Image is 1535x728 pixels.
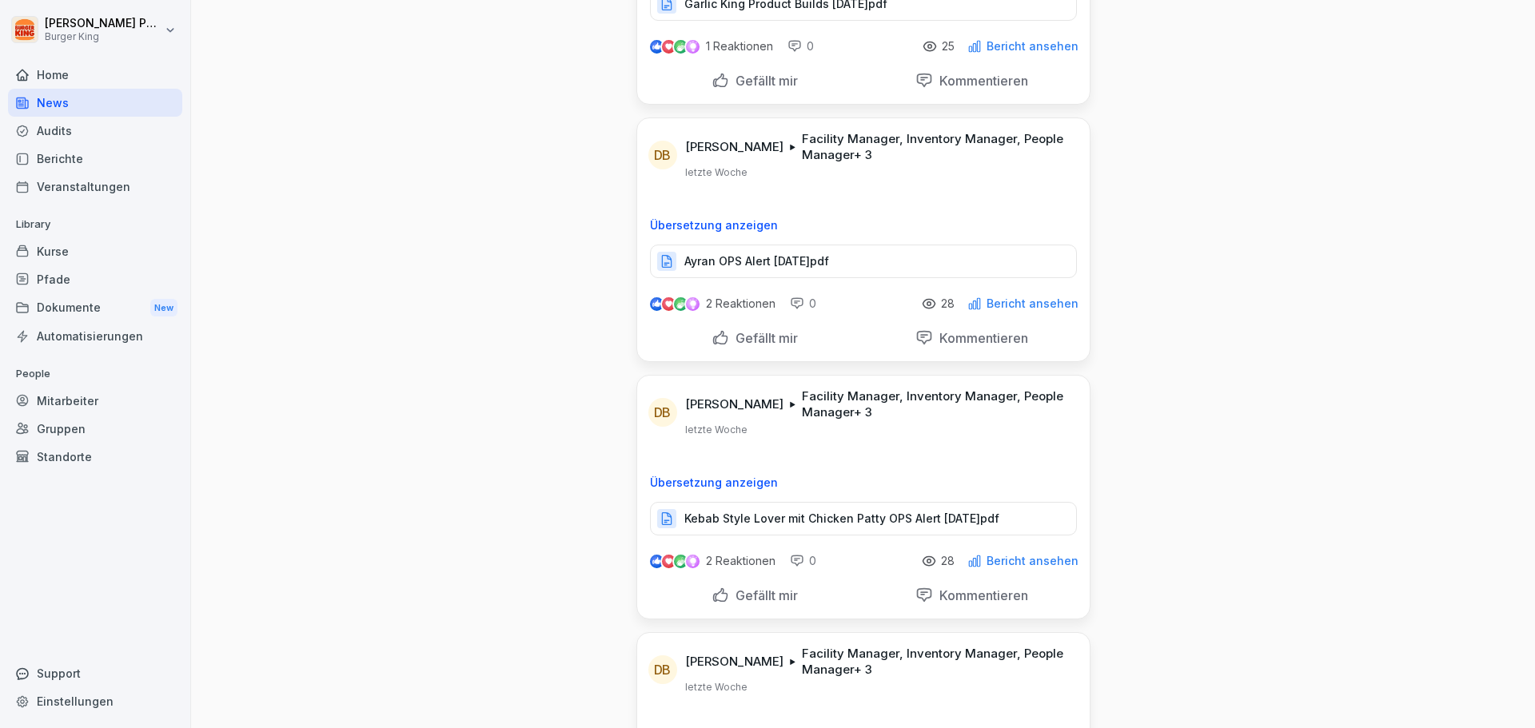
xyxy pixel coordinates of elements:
[706,555,775,567] p: 2 Reaktionen
[8,293,182,323] a: DokumenteNew
[650,1,1077,17] a: Garlic King Product Builds [DATE]pdf
[933,73,1028,89] p: Kommentieren
[933,330,1028,346] p: Kommentieren
[650,515,1077,531] a: Kebab Style Lover mit Chicken Patty OPS Alert [DATE]pdf
[685,139,783,155] p: [PERSON_NAME]
[8,145,182,173] a: Berichte
[987,297,1078,310] p: Bericht ansehen
[663,41,675,53] img: love
[987,40,1078,53] p: Bericht ansehen
[686,296,700,311] img: inspiring
[8,415,182,443] a: Gruppen
[8,89,182,117] a: News
[790,296,816,312] div: 0
[933,587,1028,603] p: Kommentieren
[8,237,182,265] a: Kurse
[941,555,955,567] p: 28
[663,298,675,310] img: love
[45,31,161,42] p: Burger King
[684,253,829,269] p: Ayran OPS Alert [DATE]pdf
[8,265,182,293] a: Pfade
[729,73,798,89] p: Gefällt mir
[648,398,677,427] div: DB
[942,40,955,53] p: 25
[650,219,1077,232] p: Übersetzung anzeigen
[663,555,675,567] img: love
[802,131,1071,163] p: Facility Manager, Inventory Manager, People Manager + 3
[987,555,1078,567] p: Bericht ansehen
[787,38,814,54] div: 0
[8,117,182,145] a: Audits
[8,659,182,687] div: Support
[8,322,182,350] a: Automatisierungen
[802,388,1071,420] p: Facility Manager, Inventory Manager, People Manager + 3
[685,396,783,412] p: [PERSON_NAME]
[685,166,748,179] p: letzte Woche
[674,555,688,568] img: celebrate
[684,511,999,527] p: Kebab Style Lover mit Chicken Patty OPS Alert [DATE]pdf
[8,212,182,237] p: Library
[729,587,798,603] p: Gefällt mir
[729,330,798,346] p: Gefällt mir
[650,40,663,53] img: like
[648,141,677,169] div: DB
[685,654,783,670] p: [PERSON_NAME]
[8,387,182,415] a: Mitarbeiter
[8,61,182,89] a: Home
[150,299,177,317] div: New
[8,361,182,387] p: People
[706,40,773,53] p: 1 Reaktionen
[45,17,161,30] p: [PERSON_NAME] Pecher
[8,443,182,471] a: Standorte
[802,646,1071,678] p: Facility Manager, Inventory Manager, People Manager + 3
[650,297,663,310] img: like
[941,297,955,310] p: 28
[650,476,1077,489] p: Übersetzung anzeigen
[685,424,748,436] p: letzte Woche
[686,39,700,54] img: inspiring
[674,40,688,54] img: celebrate
[650,258,1077,274] a: Ayran OPS Alert [DATE]pdf
[650,555,663,567] img: like
[685,681,748,694] p: letzte Woche
[8,687,182,715] a: Einstellungen
[706,297,775,310] p: 2 Reaktionen
[674,297,688,311] img: celebrate
[8,293,182,323] div: Dokumente
[686,554,700,568] img: inspiring
[790,553,816,569] div: 0
[648,655,677,684] div: DB
[8,173,182,201] a: Veranstaltungen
